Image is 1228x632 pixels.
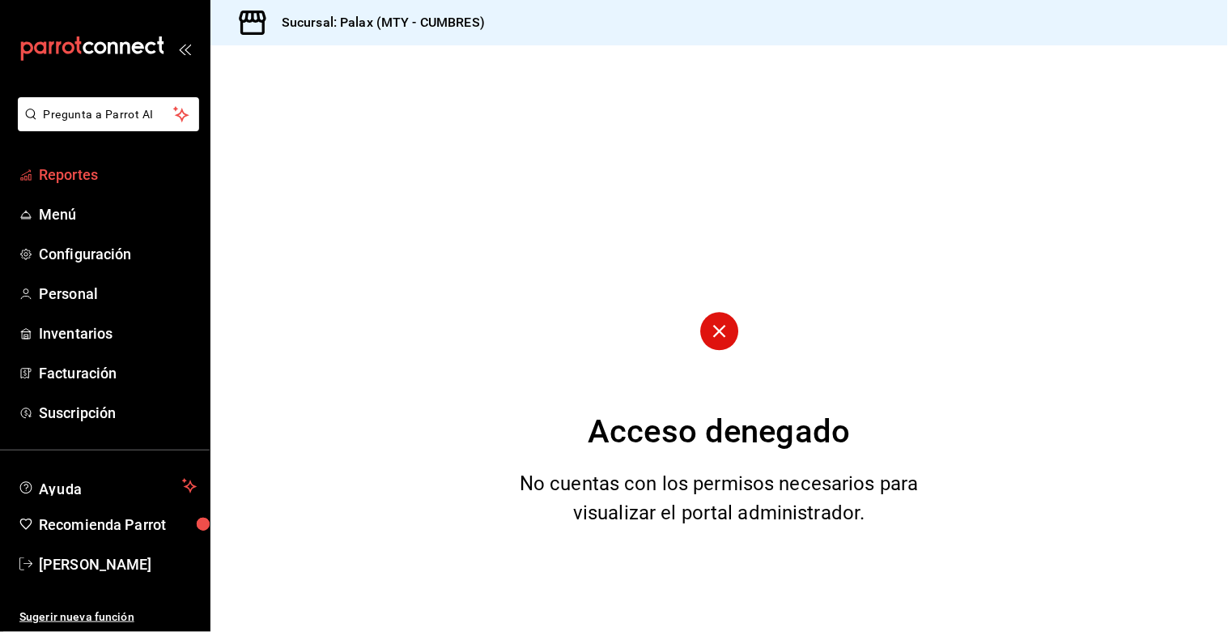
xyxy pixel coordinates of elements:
span: Sugerir nueva función [19,609,197,626]
span: Reportes [39,164,197,186]
span: Facturación [39,362,197,384]
span: Suscripción [39,402,197,424]
button: open_drawer_menu [178,42,191,55]
button: Pregunta a Parrot AI [18,97,199,131]
span: Inventarios [39,322,197,344]
span: Menú [39,203,197,225]
span: Configuración [39,243,197,265]
div: Acceso denegado [589,408,851,456]
span: [PERSON_NAME] [39,553,197,575]
span: Personal [39,283,197,305]
span: Pregunta a Parrot AI [44,106,174,123]
span: Recomienda Parrot [39,514,197,536]
h3: Sucursal: Palax (MTY - CUMBRES) [269,13,485,32]
span: Ayuda [39,476,176,496]
a: Pregunta a Parrot AI [11,117,199,135]
div: No cuentas con los permisos necesarios para visualizar el portal administrador. [499,469,939,527]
